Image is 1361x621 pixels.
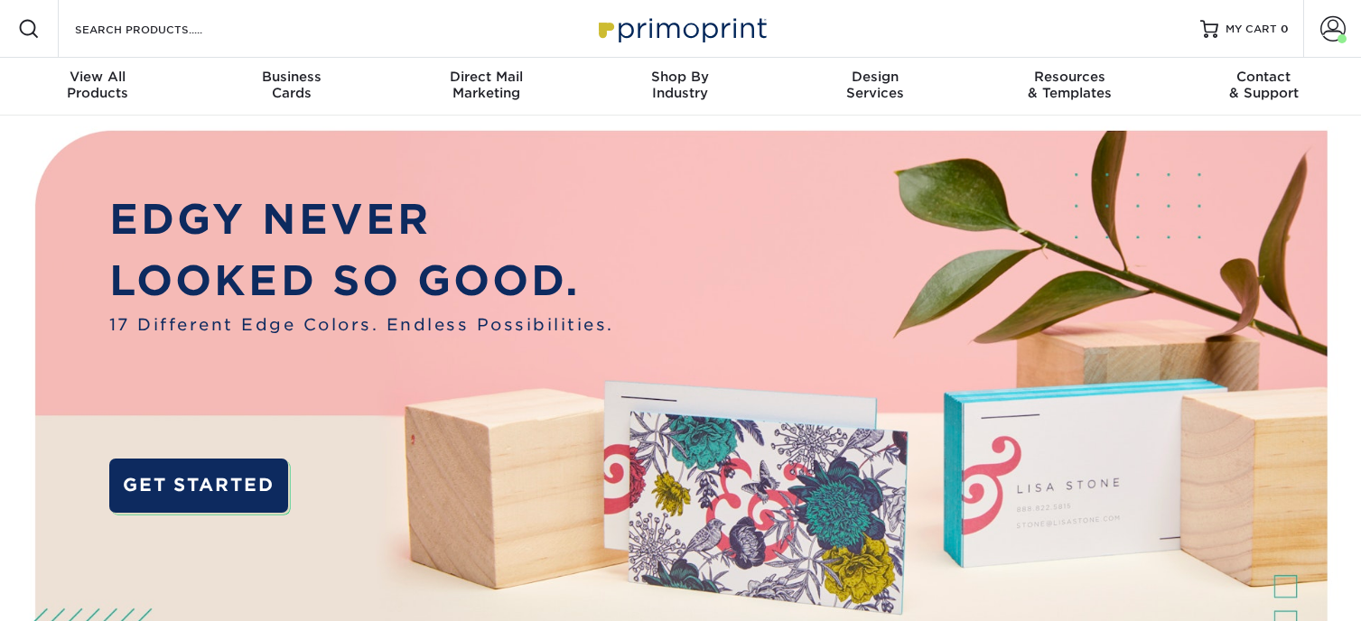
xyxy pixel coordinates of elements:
[972,58,1166,116] a: Resources& Templates
[194,58,388,116] a: BusinessCards
[389,58,583,116] a: Direct MailMarketing
[583,69,778,101] div: Industry
[194,69,388,85] span: Business
[389,69,583,101] div: Marketing
[972,69,1166,85] span: Resources
[109,251,614,312] p: LOOKED SO GOOD.
[1281,23,1289,35] span: 0
[1167,69,1361,101] div: & Support
[1167,58,1361,116] a: Contact& Support
[591,9,771,48] img: Primoprint
[109,190,614,251] p: EDGY NEVER
[583,69,778,85] span: Shop By
[972,69,1166,101] div: & Templates
[1226,22,1277,37] span: MY CART
[583,58,778,116] a: Shop ByIndustry
[1167,69,1361,85] span: Contact
[778,69,972,101] div: Services
[109,312,614,337] span: 17 Different Edge Colors. Endless Possibilities.
[778,69,972,85] span: Design
[109,459,289,513] a: GET STARTED
[73,18,249,40] input: SEARCH PRODUCTS.....
[194,69,388,101] div: Cards
[389,69,583,85] span: Direct Mail
[778,58,972,116] a: DesignServices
